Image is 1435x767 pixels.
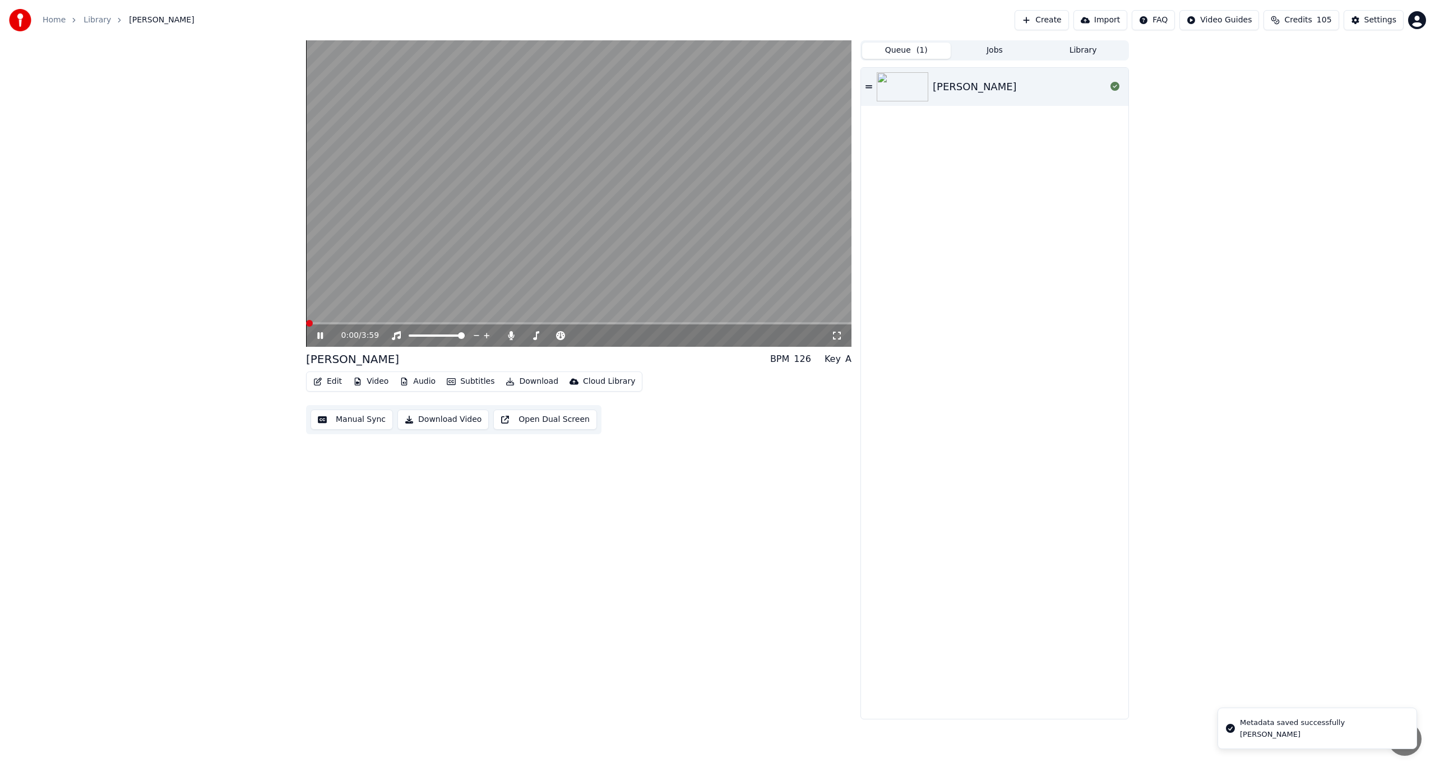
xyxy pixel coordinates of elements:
[825,352,841,366] div: Key
[583,376,635,387] div: Cloud Library
[1179,10,1259,30] button: Video Guides
[1284,15,1312,26] span: Credits
[794,352,811,366] div: 126
[493,410,597,430] button: Open Dual Screen
[1015,10,1069,30] button: Create
[862,43,951,59] button: Queue
[1039,43,1127,59] button: Library
[1073,10,1127,30] button: Import
[349,374,393,389] button: Video
[933,79,1017,95] div: [PERSON_NAME]
[362,330,379,341] span: 3:59
[1240,729,1345,740] div: [PERSON_NAME]
[442,374,499,389] button: Subtitles
[501,374,563,389] button: Download
[84,15,111,26] a: Library
[9,9,31,31] img: youka
[1263,10,1339,30] button: Credits105
[397,410,489,430] button: Download Video
[43,15,66,26] a: Home
[311,410,393,430] button: Manual Sync
[916,45,928,56] span: ( 1 )
[845,352,851,366] div: A
[951,43,1039,59] button: Jobs
[1317,15,1332,26] span: 105
[341,330,359,341] span: 0:00
[395,374,440,389] button: Audio
[1132,10,1175,30] button: FAQ
[306,351,399,367] div: [PERSON_NAME]
[1240,717,1345,728] div: Metadata saved successfully
[309,374,346,389] button: Edit
[1364,15,1396,26] div: Settings
[43,15,195,26] nav: breadcrumb
[1344,10,1404,30] button: Settings
[770,352,789,366] div: BPM
[341,330,368,341] div: /
[129,15,194,26] span: [PERSON_NAME]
